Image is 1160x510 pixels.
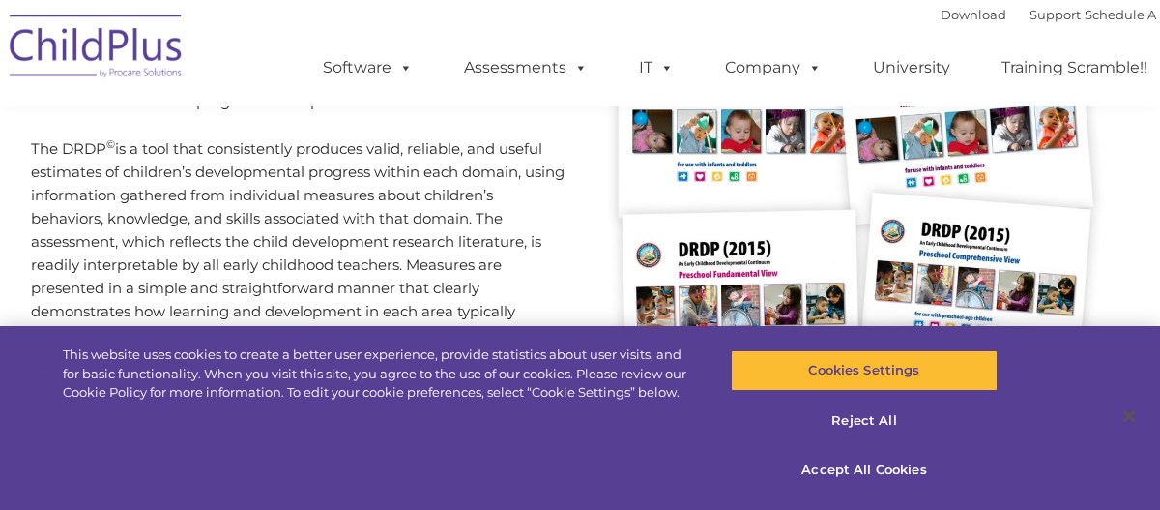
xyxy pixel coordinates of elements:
[1108,395,1150,437] button: Close
[731,350,998,391] button: Cookies Settings
[731,401,998,441] button: Reject All
[445,48,607,87] a: Assessments
[63,345,696,403] div: This website uses cookies to create a better user experience, provide statistics about user visit...
[941,7,1006,22] a: Download
[31,137,566,346] p: The DRDP is a tool that consistently produces valid, reliable, and useful estimates of children’s...
[106,137,115,151] sup: ©
[488,323,494,337] sup: 2
[304,48,432,87] a: Software
[1029,7,1081,22] a: Support
[854,48,970,87] a: University
[620,48,693,87] a: IT
[731,450,998,491] button: Accept All Cookies
[706,48,841,87] a: Company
